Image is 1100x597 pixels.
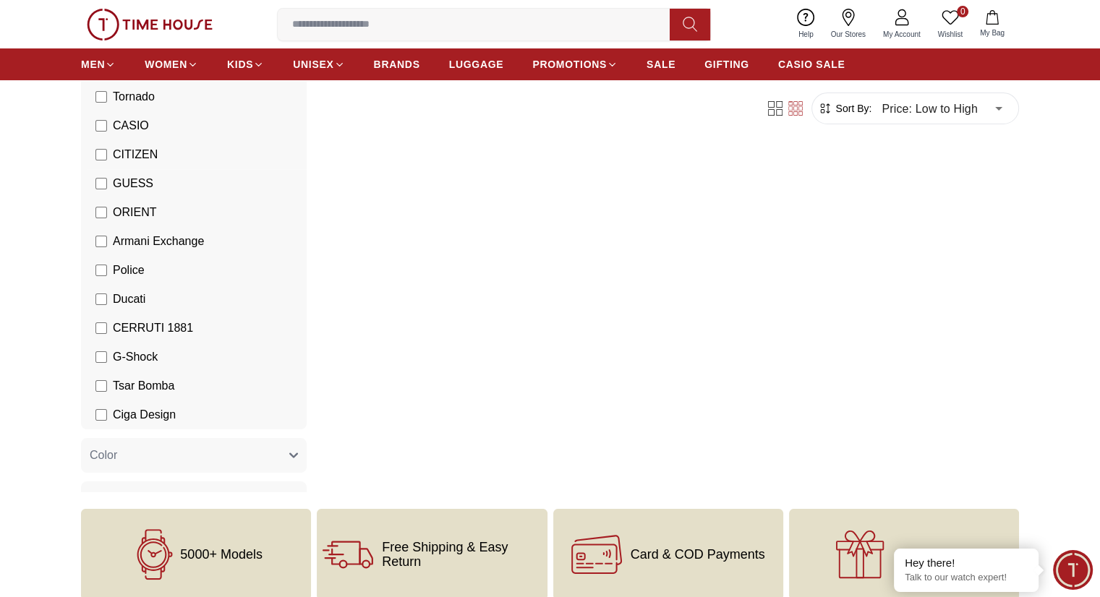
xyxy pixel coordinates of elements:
[113,291,145,308] span: Ducati
[905,556,1028,570] div: Hey there!
[957,6,968,17] span: 0
[81,481,307,516] button: Band Closure
[95,380,107,392] input: Tsar Bomba
[113,117,149,134] span: CASIO
[293,57,333,72] span: UNISEX
[871,88,1012,129] div: Price: Low to High
[95,293,107,305] input: Ducati
[113,262,145,279] span: Police
[704,57,749,72] span: GIFTING
[95,207,107,218] input: ORIENT
[793,29,819,40] span: Help
[90,490,160,507] span: Band Closure
[95,91,107,103] input: Tornado
[113,146,158,163] span: CITIZEN
[95,149,107,160] input: CITIZEN
[877,29,926,40] span: My Account
[180,547,263,562] span: 5000+ Models
[293,51,344,77] a: UNISEX
[778,51,845,77] a: CASIO SALE
[818,101,871,116] button: Sort By:
[790,6,822,43] a: Help
[825,29,871,40] span: Our Stores
[95,409,107,421] input: Ciga Design
[832,101,871,116] span: Sort By:
[113,175,153,192] span: GUESS
[929,6,971,43] a: 0Wishlist
[374,51,420,77] a: BRANDS
[894,547,973,562] span: Gift Wrapping
[374,57,420,72] span: BRANDS
[95,120,107,132] input: CASIO
[971,7,1013,41] button: My Bag
[95,265,107,276] input: Police
[87,9,213,40] img: ...
[631,547,765,562] span: Card & COD Payments
[974,27,1010,38] span: My Bag
[449,51,504,77] a: LUGGAGE
[1053,550,1093,590] div: Chat Widget
[95,236,107,247] input: Armani Exchange
[822,6,874,43] a: Our Stores
[81,438,307,473] button: Color
[113,319,193,337] span: CERRUTI 1881
[113,377,174,395] span: Tsar Bomba
[113,406,176,424] span: Ciga Design
[145,51,198,77] a: WOMEN
[113,348,158,366] span: G-Shock
[449,57,504,72] span: LUGGAGE
[113,204,156,221] span: ORIENT
[905,572,1028,584] p: Talk to our watch expert!
[95,178,107,189] input: GUESS
[113,233,204,250] span: Armani Exchange
[113,88,155,106] span: Tornado
[145,57,187,72] span: WOMEN
[778,57,845,72] span: CASIO SALE
[95,322,107,334] input: CERRUTI 1881
[532,51,618,77] a: PROMOTIONS
[704,51,749,77] a: GIFTING
[90,447,117,464] span: Color
[932,29,968,40] span: Wishlist
[81,57,105,72] span: MEN
[95,351,107,363] input: G-Shock
[227,57,253,72] span: KIDS
[382,540,541,569] span: Free Shipping & Easy Return
[647,51,675,77] a: SALE
[532,57,607,72] span: PROMOTIONS
[227,51,264,77] a: KIDS
[81,51,116,77] a: MEN
[647,57,675,72] span: SALE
